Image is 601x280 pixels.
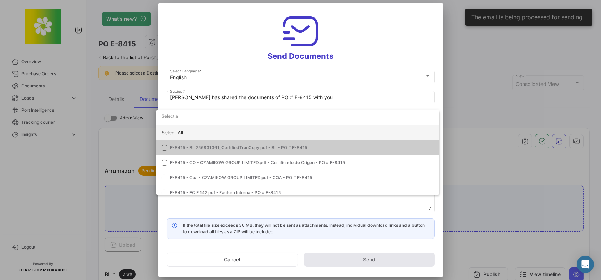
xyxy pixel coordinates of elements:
[170,190,281,195] span: E-8415 - FC E 142.pdf - Factura Interna - PO # E-8415
[577,256,594,273] div: Abrir Intercom Messenger
[156,125,439,140] div: Select All
[156,110,439,123] input: dropdown search
[170,175,312,180] span: E-8415 - Coa - CZAMIKOW GROUP LIMITED.pdf - COA - PO # E-8415
[170,145,307,150] span: E-8415 - BL 256831361_CertifiedTrueCopy.pdf - BL - PO # E-8415
[170,160,345,165] span: E-8415 - CO - CZAMIKOW GROUP LIMITED.pdf - Certificado de Origen - PO # E-8415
